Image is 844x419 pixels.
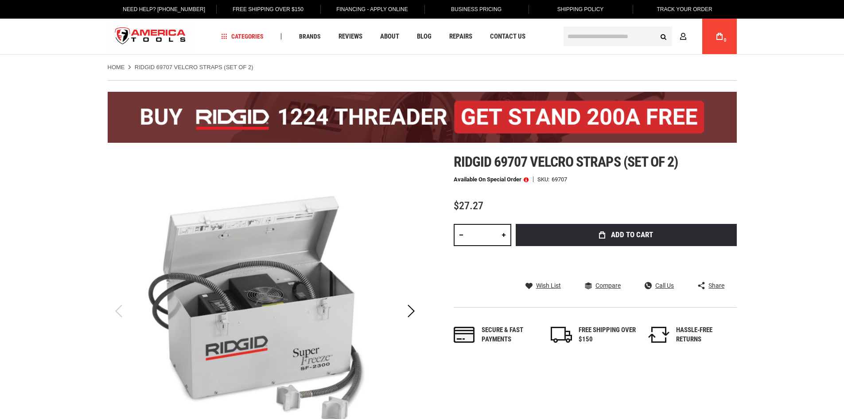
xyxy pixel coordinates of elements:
[552,176,567,182] div: 69707
[299,33,321,39] span: Brands
[445,31,476,43] a: Repairs
[525,282,561,290] a: Wish List
[108,20,194,53] a: store logo
[454,176,529,183] p: Available on Special Order
[376,31,403,43] a: About
[490,33,525,40] span: Contact Us
[454,153,678,170] span: Ridgid 69707 velcro straps (set of 2)
[611,231,653,239] span: Add to Cart
[536,282,561,289] span: Wish List
[417,33,432,40] span: Blog
[537,176,552,182] strong: SKU
[579,325,636,345] div: FREE SHIPPING OVER $150
[413,31,436,43] a: Blog
[655,28,672,45] button: Search
[217,31,268,43] a: Categories
[449,33,472,40] span: Repairs
[724,38,727,43] span: 0
[135,64,253,70] strong: RIDGID 69707 VELCRO STRAPS (SET OF 2)
[516,224,737,246] button: Add to Cart
[334,31,366,43] a: Reviews
[557,6,604,12] span: Shipping Policy
[648,327,669,343] img: returns
[486,31,529,43] a: Contact Us
[108,63,125,71] a: Home
[711,19,728,54] a: 0
[676,325,734,345] div: HASSLE-FREE RETURNS
[482,325,539,345] div: Secure & fast payments
[454,200,483,212] span: $27.27
[655,282,674,289] span: Call Us
[708,282,724,289] span: Share
[108,20,194,53] img: America Tools
[295,31,325,43] a: Brands
[380,33,399,40] span: About
[454,327,475,343] img: payments
[108,92,737,143] img: BOGO: Buy the RIDGID® 1224 Threader (26092), get the 92467 200A Stand FREE!
[585,282,621,290] a: Compare
[221,33,264,39] span: Categories
[551,327,572,343] img: shipping
[595,282,621,289] span: Compare
[645,282,674,290] a: Call Us
[338,33,362,40] span: Reviews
